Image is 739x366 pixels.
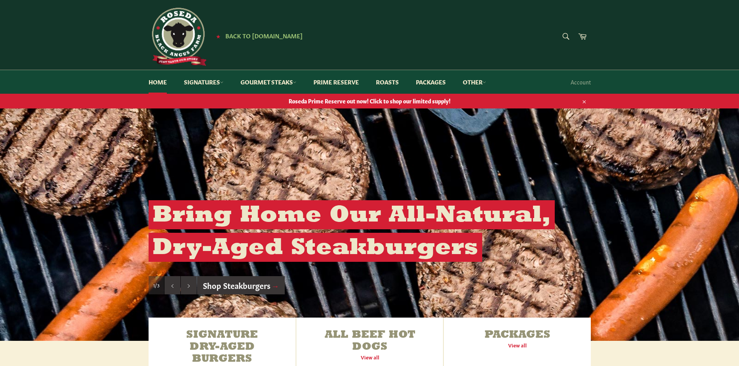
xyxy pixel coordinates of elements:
a: Account [567,70,595,93]
span: Roseda Prime Reserve out now! Click to shop our limited supply! [141,97,599,105]
h2: Bring Home Our All-Natural, Dry-Aged Steakburgers [149,200,555,262]
img: Roseda Beef [149,8,207,66]
a: Roasts [368,70,407,94]
a: Packages [408,70,453,94]
a: Other [455,70,494,94]
a: Home [141,70,175,94]
span: → [272,280,279,290]
a: Signatures [176,70,231,94]
a: Prime Reserve [306,70,367,94]
a: Shop Steakburgers [197,276,285,295]
button: Previous slide [164,276,180,295]
a: Gourmet Steaks [233,70,304,94]
span: 1/3 [153,282,159,289]
a: Roseda Prime Reserve out now! Click to shop our limited supply! [141,93,599,108]
span: ★ [216,33,220,39]
span: Back to [DOMAIN_NAME] [225,31,303,40]
div: Slide 1, current [149,276,164,295]
button: Next slide [181,276,197,295]
a: ★ Back to [DOMAIN_NAME] [212,33,303,39]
